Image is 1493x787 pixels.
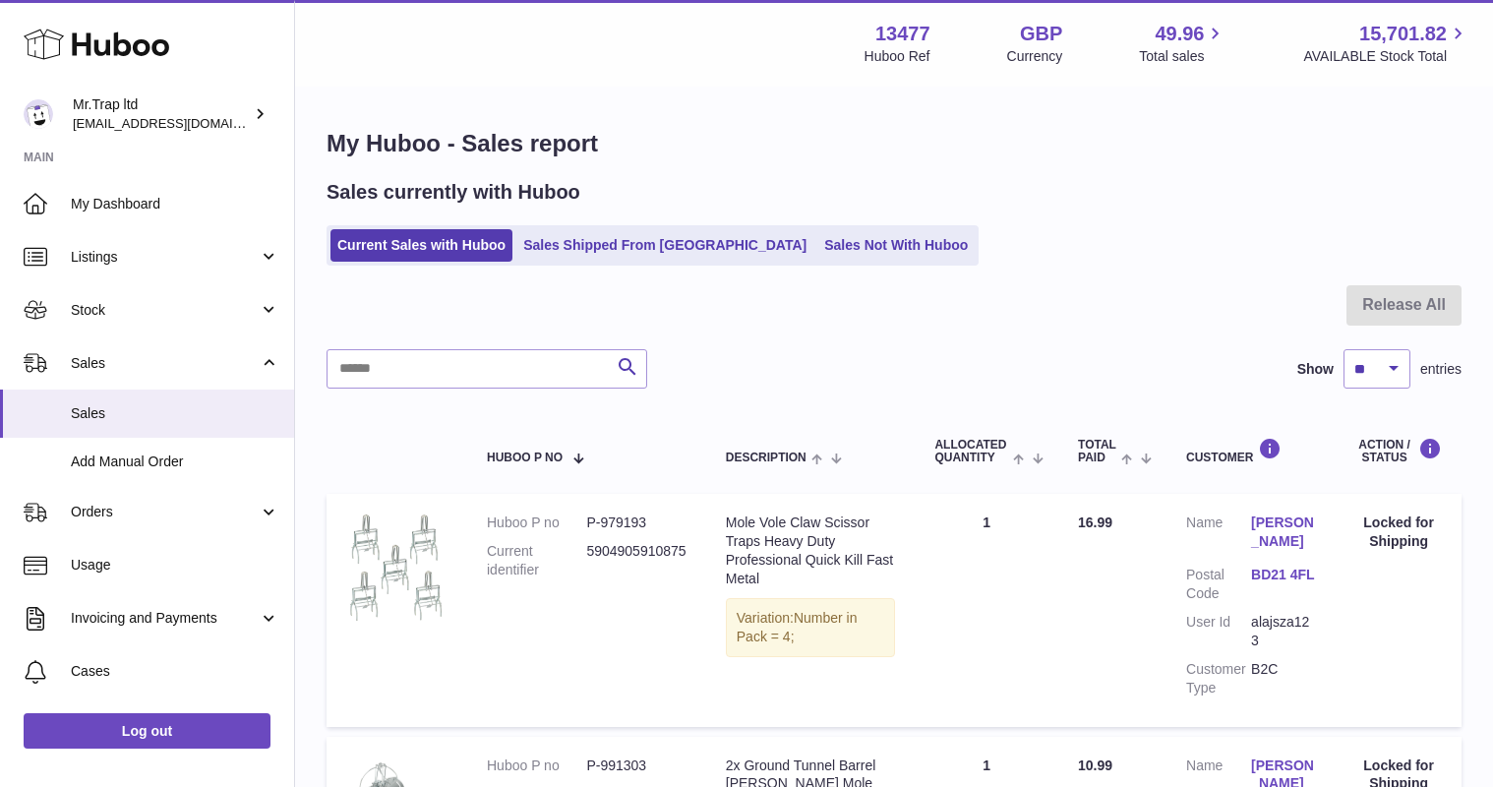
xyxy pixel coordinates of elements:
[73,115,289,131] span: [EMAIL_ADDRESS][DOMAIN_NAME]
[1139,47,1226,66] span: Total sales
[726,598,896,657] div: Variation:
[1078,439,1116,464] span: Total paid
[1355,438,1442,464] div: Action / Status
[1251,566,1316,584] a: BD21 4FL
[1007,47,1063,66] div: Currency
[487,757,586,775] dt: Huboo P no
[71,301,259,320] span: Stock
[1251,514,1316,551] a: [PERSON_NAME]
[346,514,445,623] img: $_57.JPG
[1359,21,1447,47] span: 15,701.82
[1186,613,1251,650] dt: User Id
[1303,47,1469,66] span: AVAILABLE Stock Total
[737,610,858,644] span: Number in Pack = 4;
[71,195,279,213] span: My Dashboard
[1020,21,1062,47] strong: GBP
[1078,515,1112,530] span: 16.99
[1186,438,1316,464] div: Customer
[71,354,259,373] span: Sales
[487,452,563,464] span: Huboo P no
[73,95,250,133] div: Mr.Trap ltd
[1297,360,1334,379] label: Show
[1251,613,1316,650] dd: alajsza123
[1139,21,1226,66] a: 49.96 Total sales
[327,179,580,206] h2: Sales currently with Huboo
[487,542,586,579] dt: Current identifier
[330,229,512,262] a: Current Sales with Huboo
[71,503,259,521] span: Orders
[586,542,686,579] dd: 5904905910875
[1251,660,1316,697] dd: B2C
[1155,21,1204,47] span: 49.96
[915,494,1058,726] td: 1
[516,229,813,262] a: Sales Shipped From [GEOGRAPHIC_DATA]
[1420,360,1462,379] span: entries
[1186,514,1251,556] dt: Name
[71,662,279,681] span: Cases
[934,439,1007,464] span: ALLOCATED Quantity
[71,404,279,423] span: Sales
[327,128,1462,159] h1: My Huboo - Sales report
[817,229,975,262] a: Sales Not With Huboo
[726,452,806,464] span: Description
[71,556,279,575] span: Usage
[865,47,930,66] div: Huboo Ref
[24,713,270,749] a: Log out
[1303,21,1469,66] a: 15,701.82 AVAILABLE Stock Total
[487,514,586,532] dt: Huboo P no
[1355,514,1442,551] div: Locked for Shipping
[586,514,686,532] dd: P-979193
[71,248,259,267] span: Listings
[586,757,686,775] dd: P-991303
[726,514,896,588] div: Mole Vole Claw Scissor Traps Heavy Duty Professional Quick Kill Fast Metal
[24,99,53,129] img: office@grabacz.eu
[1186,566,1251,603] dt: Postal Code
[1078,757,1112,773] span: 10.99
[71,453,279,471] span: Add Manual Order
[875,21,930,47] strong: 13477
[71,609,259,628] span: Invoicing and Payments
[1186,660,1251,697] dt: Customer Type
